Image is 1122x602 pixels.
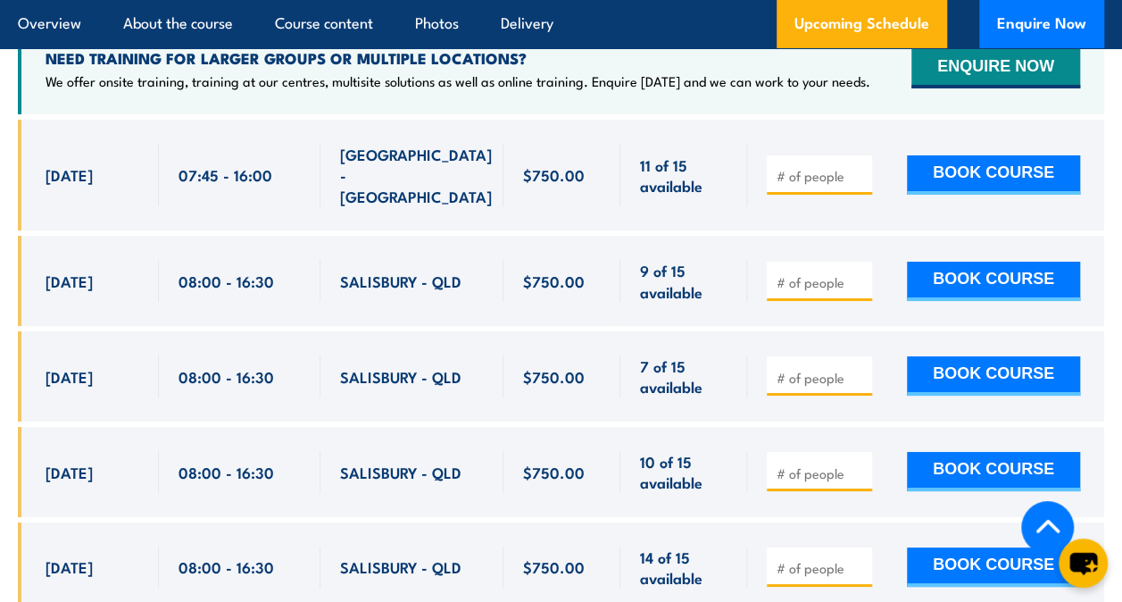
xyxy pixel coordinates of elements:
[179,556,274,577] span: 08:00 - 16:30
[640,260,727,302] span: 9 of 15 available
[907,262,1080,301] button: BOOK COURSE
[911,49,1080,88] button: ENQUIRE NOW
[46,164,93,185] span: [DATE]
[907,548,1080,587] button: BOOK COURSE
[777,167,866,185] input: # of people
[179,366,274,387] span: 08:00 - 16:30
[523,366,585,387] span: $750.00
[46,48,870,68] h4: NEED TRAINING FOR LARGER GROUPS OR MULTIPLE LOCATIONS?
[777,369,866,387] input: # of people
[907,356,1080,396] button: BOOK COURSE
[46,462,93,482] span: [DATE]
[523,271,585,291] span: $750.00
[907,155,1080,195] button: BOOK COURSE
[777,559,866,577] input: # of people
[340,556,461,577] span: SALISBURY - QLD
[340,271,461,291] span: SALISBURY - QLD
[179,462,274,482] span: 08:00 - 16:30
[777,273,866,291] input: # of people
[640,355,727,397] span: 7 of 15 available
[640,451,727,493] span: 10 of 15 available
[640,547,727,589] span: 14 of 15 available
[179,271,274,291] span: 08:00 - 16:30
[340,144,492,206] span: [GEOGRAPHIC_DATA] - [GEOGRAPHIC_DATA]
[179,164,272,185] span: 07:45 - 16:00
[46,72,870,90] p: We offer onsite training, training at our centres, multisite solutions as well as online training...
[46,556,93,577] span: [DATE]
[777,464,866,482] input: # of people
[340,462,461,482] span: SALISBURY - QLD
[640,155,727,196] span: 11 of 15 available
[46,271,93,291] span: [DATE]
[523,462,585,482] span: $750.00
[46,366,93,387] span: [DATE]
[1059,539,1108,588] button: chat-button
[523,164,585,185] span: $750.00
[523,556,585,577] span: $750.00
[907,452,1080,491] button: BOOK COURSE
[340,366,461,387] span: SALISBURY - QLD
